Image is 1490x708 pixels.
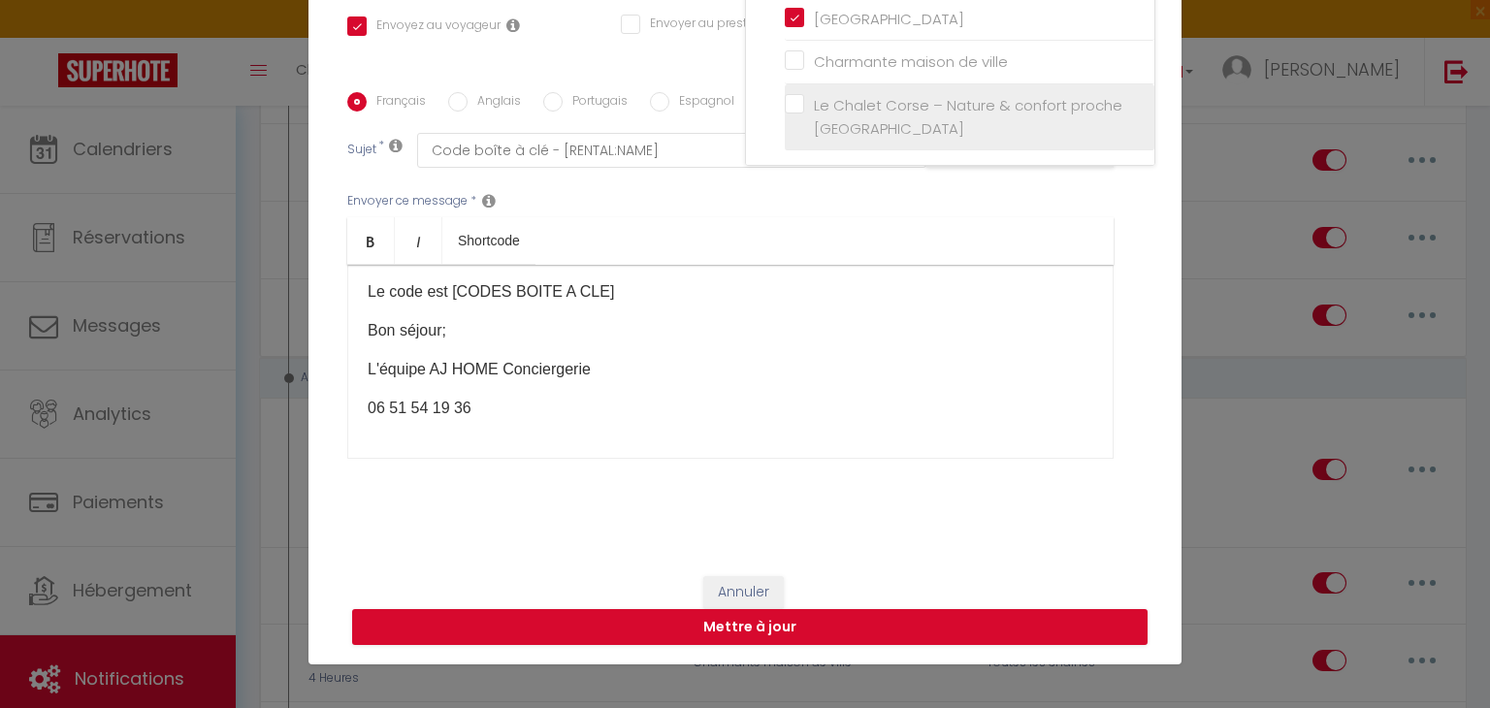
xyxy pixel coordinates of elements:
[442,217,535,264] a: Shortcode
[506,17,520,33] i: Envoyer au voyageur
[347,192,468,210] label: Envoyer ce message
[669,92,734,113] label: Espagnol
[814,9,964,29] span: [GEOGRAPHIC_DATA]
[482,193,496,209] i: Message
[347,141,376,161] label: Sujet
[368,319,1093,342] p: Bon séjour;
[389,138,403,153] i: Subject
[347,217,395,264] a: Bold
[468,92,521,113] label: Anglais
[368,358,1093,381] p: L'équipe AJ HOME Conciergerie
[367,92,426,113] label: Français
[352,609,1148,646] button: Mettre à jour
[703,576,784,609] button: Annuler
[368,397,1093,420] p: 06 51 54 19 36
[368,280,1093,304] p: Le code est [CODES BOITE A CLE]​
[563,92,628,113] label: Portugais
[814,95,1122,139] span: Le Chalet Corse – Nature & confort proche [GEOGRAPHIC_DATA]
[395,217,442,264] a: Italic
